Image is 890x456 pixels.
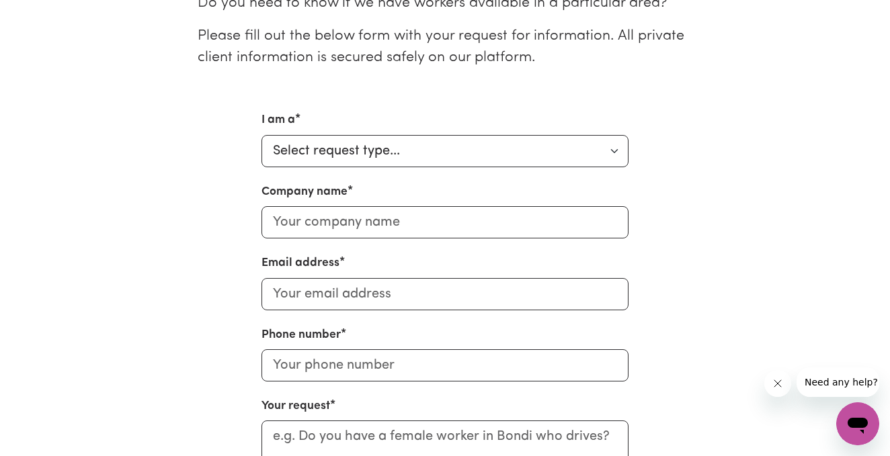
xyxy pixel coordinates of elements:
[261,111,295,129] label: I am a
[198,26,692,69] p: Please fill out the below form with your request for information. All private client information ...
[764,370,791,397] iframe: Cerrar mensaje
[261,326,341,344] label: Phone number
[261,255,339,272] label: Email address
[797,367,879,397] iframe: Mensaje de la compañía
[261,183,348,201] label: Company name
[261,349,629,381] input: Your phone number
[836,402,879,445] iframe: Botón para iniciar la ventana de mensajería
[261,398,330,415] label: Your request
[261,278,629,310] input: Your email address
[261,206,629,238] input: Your company name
